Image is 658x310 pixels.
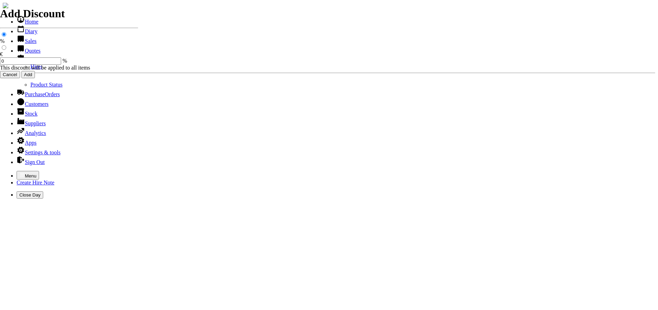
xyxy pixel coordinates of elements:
input: Add [21,71,35,78]
li: Stock [17,107,655,117]
li: Sales [17,35,655,44]
ul: Hire Notes [17,64,655,88]
button: Close Day [17,191,43,199]
a: Stock [17,111,37,117]
a: Customers [17,101,48,107]
input: % [2,32,6,37]
li: Hire Notes [17,54,655,88]
a: Apps [17,140,37,146]
a: Create Hire Note [17,180,54,185]
a: PurchaseOrders [17,91,60,97]
button: Menu [17,171,39,180]
a: Settings & tools [17,149,60,155]
li: Suppliers [17,117,655,127]
a: Analytics [17,130,46,136]
span: % [63,58,67,64]
a: Suppliers [17,120,46,126]
a: Product Status [30,82,63,88]
input: € [2,45,6,50]
a: Sign Out [17,159,45,165]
